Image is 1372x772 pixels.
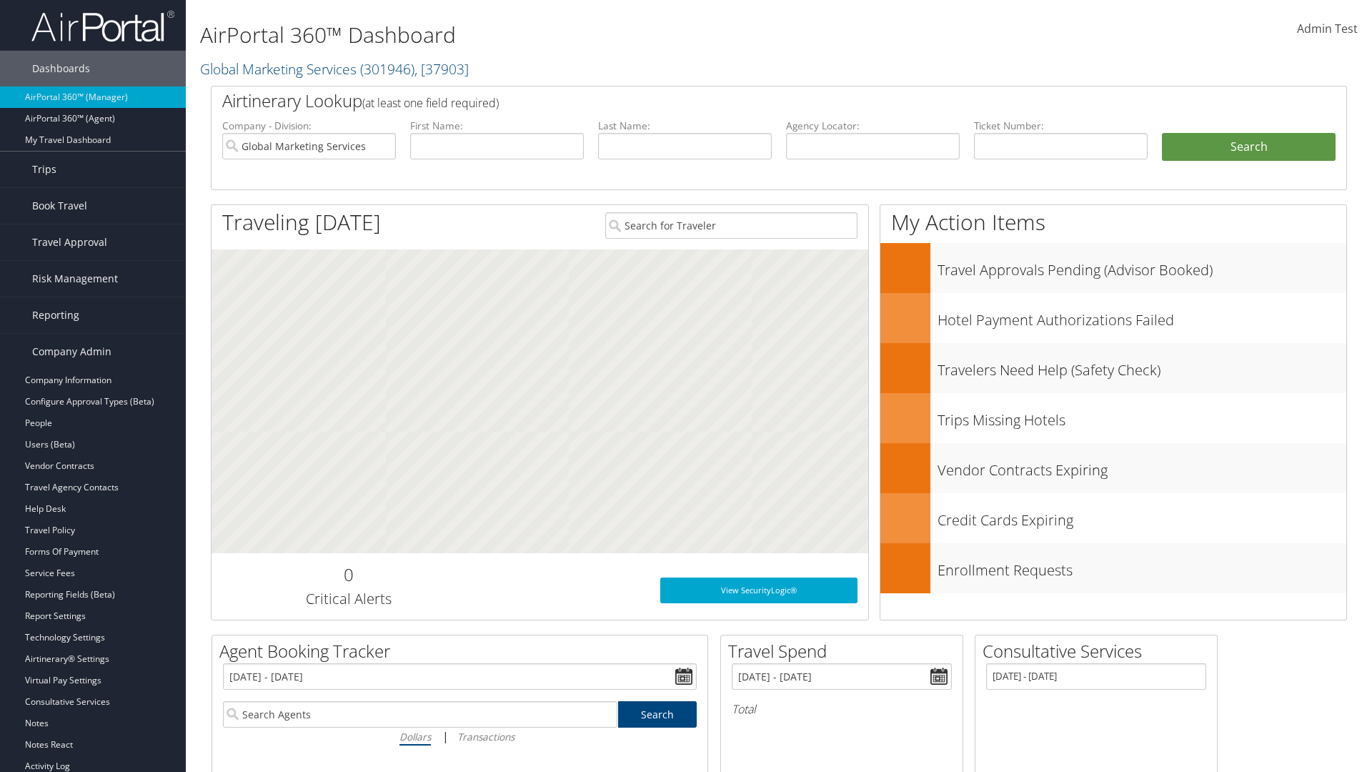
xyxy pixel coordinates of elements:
[223,701,617,728] input: Search Agents
[32,51,90,86] span: Dashboards
[32,224,107,260] span: Travel Approval
[200,20,972,50] h1: AirPortal 360™ Dashboard
[974,119,1148,133] label: Ticket Number:
[1297,7,1358,51] a: Admin Test
[786,119,960,133] label: Agency Locator:
[32,297,79,333] span: Reporting
[732,701,952,717] h6: Total
[222,89,1241,113] h2: Airtinerary Lookup
[938,553,1346,580] h3: Enrollment Requests
[1162,133,1336,162] button: Search
[880,393,1346,443] a: Trips Missing Hotels
[200,59,469,79] a: Global Marketing Services
[880,443,1346,493] a: Vendor Contracts Expiring
[880,293,1346,343] a: Hotel Payment Authorizations Failed
[618,701,697,728] a: Search
[222,563,474,587] h2: 0
[605,212,857,239] input: Search for Traveler
[31,9,174,43] img: airportal-logo.png
[1297,21,1358,36] span: Admin Test
[222,119,396,133] label: Company - Division:
[983,639,1217,663] h2: Consultative Services
[223,728,697,746] div: |
[728,639,963,663] h2: Travel Spend
[660,578,857,603] a: View SecurityLogic®
[410,119,584,133] label: First Name:
[219,639,707,663] h2: Agent Booking Tracker
[32,334,111,370] span: Company Admin
[880,543,1346,593] a: Enrollment Requests
[938,403,1346,430] h3: Trips Missing Hotels
[222,207,381,237] h1: Traveling [DATE]
[399,730,431,743] i: Dollars
[880,343,1346,393] a: Travelers Need Help (Safety Check)
[598,119,772,133] label: Last Name:
[880,207,1346,237] h1: My Action Items
[938,253,1346,280] h3: Travel Approvals Pending (Advisor Booked)
[32,188,87,224] span: Book Travel
[32,261,118,297] span: Risk Management
[222,589,474,609] h3: Critical Alerts
[414,59,469,79] span: , [ 37903 ]
[457,730,514,743] i: Transactions
[362,95,499,111] span: (at least one field required)
[32,152,56,187] span: Trips
[938,303,1346,330] h3: Hotel Payment Authorizations Failed
[360,59,414,79] span: ( 301946 )
[880,243,1346,293] a: Travel Approvals Pending (Advisor Booked)
[938,453,1346,480] h3: Vendor Contracts Expiring
[938,503,1346,530] h3: Credit Cards Expiring
[938,353,1346,380] h3: Travelers Need Help (Safety Check)
[880,493,1346,543] a: Credit Cards Expiring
